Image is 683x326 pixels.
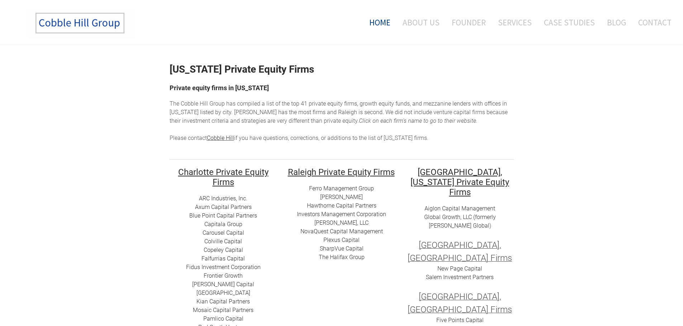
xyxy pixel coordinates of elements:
[493,8,537,37] a: Services
[436,317,484,323] a: Five Points Capital​
[408,240,512,263] font: [GEOGRAPHIC_DATA], [GEOGRAPHIC_DATA] Firms
[300,228,383,235] a: ​NovaQuest Capital Management
[27,8,135,39] img: The Cobble Hill Group LLC
[424,205,495,212] a: Aiglon Capital Management
[204,221,242,228] a: Capitala Group​
[314,219,369,226] a: [PERSON_NAME], LLC
[539,8,600,37] a: Case Studies
[196,298,250,305] a: ​Kian Capital Partners
[309,185,374,192] a: Ferro Management Group
[207,135,234,141] a: Cobble Hill
[204,272,243,279] a: Frontier Growth
[437,265,482,272] a: New Page Capital
[170,63,314,75] strong: [US_STATE] Private Equity Firms
[297,211,386,218] a: Investors Management Corporation
[189,212,257,219] a: ​Blue Point Capital Partners
[203,315,243,322] a: ​Pamlico Capital
[397,8,445,37] a: About Us
[170,167,277,187] h2: ​
[323,237,360,243] a: ​Plexus Capital
[288,167,395,177] font: Raleigh Private Equity Firms
[203,229,244,236] a: ​​Carousel Capital​​
[426,274,494,281] a: Salem Investment Partners
[195,204,252,210] a: Axum Capital Partners
[204,247,243,253] a: Copeley Capital
[178,167,269,187] font: Charlotte Private Equity Firms
[192,281,254,288] a: [PERSON_NAME] Capital
[170,135,428,141] span: Please contact if you have questions, corrections, or additions to the list of [US_STATE] firms.
[170,84,269,92] font: Private equity firms in [US_STATE]
[201,255,245,262] a: ​Falfurrias Capital
[186,264,261,271] a: Fidus Investment Corporation
[307,202,376,209] a: Hawthorne Capital Partners
[411,167,509,197] font: [GEOGRAPHIC_DATA], [US_STATE] Private Equity Firms
[359,117,478,124] em: Click on each firm's name to go to their website. ​
[196,289,250,296] a: [GEOGRAPHIC_DATA]
[193,307,253,313] a: Mosaic Capital Partners
[288,166,395,177] u: ​
[359,8,396,37] a: Home
[199,195,247,202] a: ARC I​ndustries, Inc.
[320,194,363,200] a: [PERSON_NAME]
[319,254,365,261] a: ​​The Halifax Group
[424,214,496,229] a: Global Growth, LLC (formerly [PERSON_NAME] Global
[633,8,672,37] a: Contact
[288,167,395,177] h2: ​
[408,292,512,315] font: [GEOGRAPHIC_DATA], [GEOGRAPHIC_DATA] Firms
[320,245,364,252] a: SharpVue Capital
[170,99,514,142] div: he top 41 private equity firms, growth equity funds, and mezzanine lenders with offices in [US_ST...
[446,8,491,37] a: Founder
[204,238,242,245] a: ​Colville Capital
[602,8,631,37] a: Blog
[170,100,284,107] span: The Cobble Hill Group has compiled a list of t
